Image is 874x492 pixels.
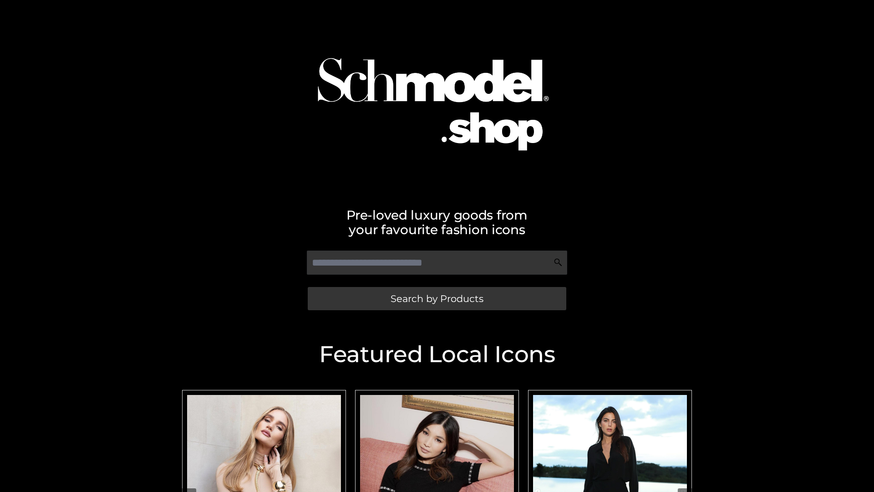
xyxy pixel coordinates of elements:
h2: Pre-loved luxury goods from your favourite fashion icons [178,208,696,237]
a: Search by Products [308,287,566,310]
span: Search by Products [391,294,483,303]
h2: Featured Local Icons​ [178,343,696,366]
img: Search Icon [554,258,563,267]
